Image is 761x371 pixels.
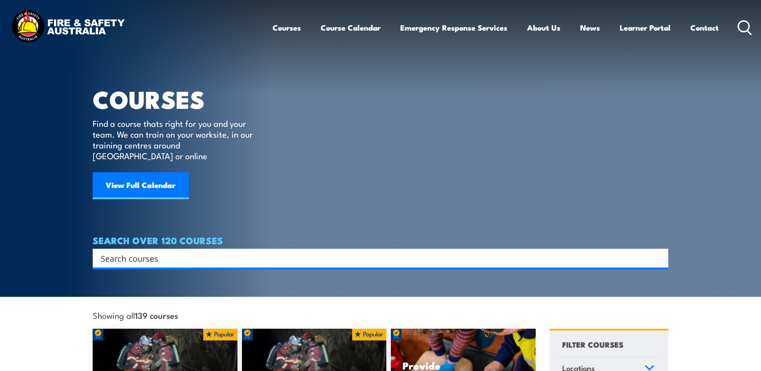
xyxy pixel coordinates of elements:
[321,16,380,40] a: Course Calendar
[93,172,189,199] a: View Full Calendar
[690,16,719,40] a: Contact
[93,118,257,161] p: Find a course thats right for you and your team. We can train on your worksite, in our training c...
[562,338,623,350] h4: FILTER COURSES
[93,88,266,109] h1: COURSES
[103,252,650,264] form: Search form
[653,252,665,264] button: Search magnifier button
[620,16,671,40] a: Learner Portal
[135,309,178,321] strong: 139 courses
[527,16,560,40] a: About Us
[93,235,668,245] h4: SEARCH OVER 120 COURSES
[93,310,178,320] span: Showing all
[400,16,507,40] a: Emergency Response Services
[580,16,600,40] a: News
[273,16,301,40] a: Courses
[101,251,649,265] input: Search input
